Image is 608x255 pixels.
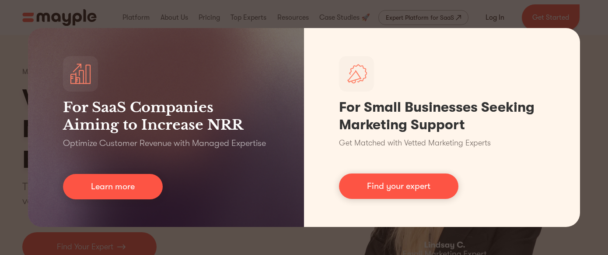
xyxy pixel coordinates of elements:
a: Learn more [63,174,163,199]
a: Find your expert [339,174,458,199]
p: Optimize Customer Revenue with Managed Expertise [63,137,266,149]
h3: For SaaS Companies Aiming to Increase NRR [63,99,269,134]
p: Get Matched with Vetted Marketing Experts [339,137,491,149]
h1: For Small Businesses Seeking Marketing Support [339,99,545,134]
